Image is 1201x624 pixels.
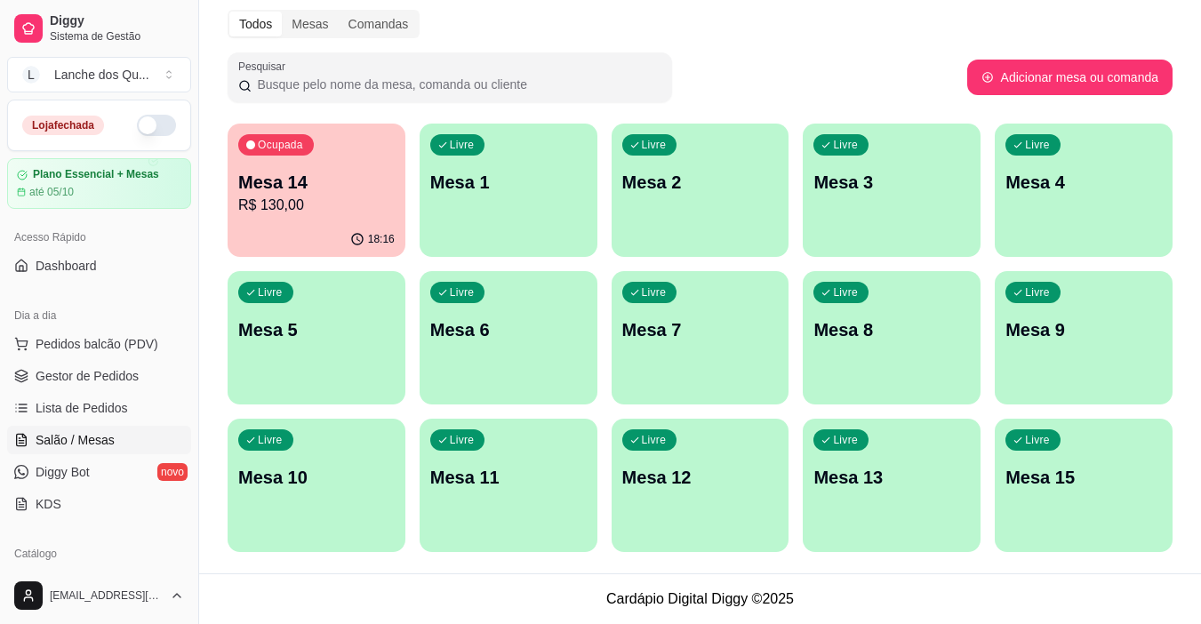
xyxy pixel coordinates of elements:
p: Livre [833,433,858,447]
div: Lanche dos Qu ... [54,66,149,84]
p: Mesa 12 [622,465,779,490]
a: Lista de Pedidos [7,394,191,422]
a: Gestor de Pedidos [7,362,191,390]
button: LivreMesa 6 [420,271,597,404]
p: Mesa 3 [813,170,970,195]
p: Mesa 11 [430,465,587,490]
p: Mesa 15 [1005,465,1162,490]
button: LivreMesa 9 [995,271,1173,404]
article: até 05/10 [29,185,74,199]
button: LivreMesa 10 [228,419,405,552]
a: DiggySistema de Gestão [7,7,191,50]
p: Mesa 2 [622,170,779,195]
button: OcupadaMesa 14R$ 130,0018:16 [228,124,405,257]
span: Diggy Bot [36,463,90,481]
span: KDS [36,495,61,513]
button: LivreMesa 2 [612,124,789,257]
p: Livre [1025,138,1050,152]
p: Livre [450,433,475,447]
span: Pedidos balcão (PDV) [36,335,158,353]
div: Comandas [339,12,419,36]
span: Dashboard [36,257,97,275]
button: LivreMesa 11 [420,419,597,552]
button: LivreMesa 1 [420,124,597,257]
a: KDS [7,490,191,518]
p: Mesa 6 [430,317,587,342]
p: Livre [450,285,475,300]
p: Livre [642,433,667,447]
button: LivreMesa 4 [995,124,1173,257]
div: Mesas [282,12,338,36]
p: Mesa 4 [1005,170,1162,195]
p: Ocupada [258,138,303,152]
p: Livre [642,285,667,300]
p: R$ 130,00 [238,195,395,216]
p: Livre [1025,285,1050,300]
p: Mesa 14 [238,170,395,195]
footer: Cardápio Digital Diggy © 2025 [199,573,1201,624]
p: Mesa 5 [238,317,395,342]
button: Select a team [7,57,191,92]
button: LivreMesa 13 [803,419,981,552]
p: 18:16 [368,232,395,246]
button: LivreMesa 5 [228,271,405,404]
label: Pesquisar [238,59,292,74]
p: Mesa 7 [622,317,779,342]
p: Mesa 10 [238,465,395,490]
a: Salão / Mesas [7,426,191,454]
p: Livre [833,138,858,152]
button: LivreMesa 12 [612,419,789,552]
a: Plano Essencial + Mesasaté 05/10 [7,158,191,209]
p: Mesa 13 [813,465,970,490]
div: Loja fechada [22,116,104,135]
button: Adicionar mesa ou comanda [967,60,1173,95]
article: Plano Essencial + Mesas [33,168,159,181]
div: Catálogo [7,540,191,568]
span: L [22,66,40,84]
span: Salão / Mesas [36,431,115,449]
a: Diggy Botnovo [7,458,191,486]
a: Dashboard [7,252,191,280]
div: Acesso Rápido [7,223,191,252]
p: Livre [258,285,283,300]
input: Pesquisar [252,76,661,93]
p: Mesa 8 [813,317,970,342]
button: LivreMesa 3 [803,124,981,257]
span: [EMAIL_ADDRESS][DOMAIN_NAME] [50,588,163,603]
p: Livre [1025,433,1050,447]
span: Sistema de Gestão [50,29,184,44]
div: Dia a dia [7,301,191,330]
p: Mesa 9 [1005,317,1162,342]
span: Diggy [50,13,184,29]
p: Livre [450,138,475,152]
button: LivreMesa 7 [612,271,789,404]
p: Livre [833,285,858,300]
p: Mesa 1 [430,170,587,195]
span: Lista de Pedidos [36,399,128,417]
button: LivreMesa 15 [995,419,1173,552]
p: Livre [258,433,283,447]
p: Livre [642,138,667,152]
button: Alterar Status [137,115,176,136]
button: [EMAIL_ADDRESS][DOMAIN_NAME] [7,574,191,617]
div: Todos [229,12,282,36]
span: Gestor de Pedidos [36,367,139,385]
button: LivreMesa 8 [803,271,981,404]
button: Pedidos balcão (PDV) [7,330,191,358]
